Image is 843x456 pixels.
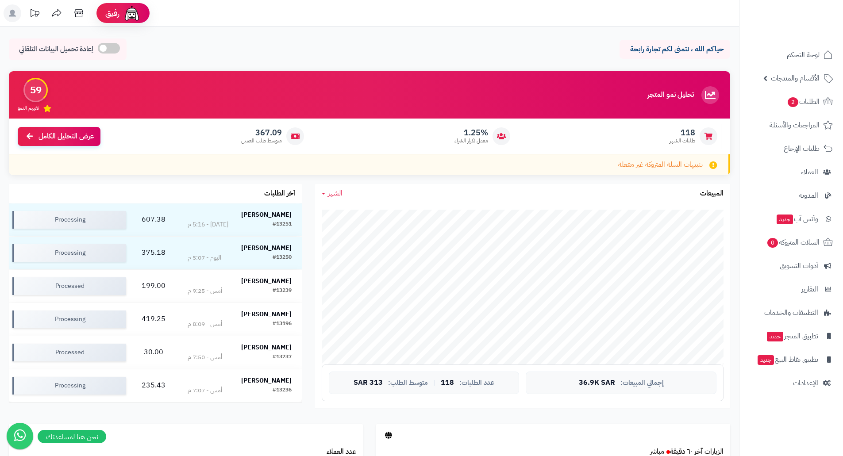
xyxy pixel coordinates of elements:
a: عرض التحليل الكامل [18,127,100,146]
span: تطبيق نقاط البيع [757,353,818,366]
a: الطلبات2 [745,91,838,112]
span: المراجعات والأسئلة [770,119,820,131]
a: وآتس آبجديد [745,208,838,230]
h3: المبيعات [700,190,724,198]
span: تطبيق المتجر [766,330,818,342]
span: متوسط طلب العميل [241,137,282,145]
div: أمس - 7:07 م [188,386,222,395]
a: السلات المتروكة0 [745,232,838,253]
td: 30.00 [130,336,177,369]
span: تقييم النمو [18,104,39,112]
span: أدوات التسويق [780,260,818,272]
div: أمس - 8:09 م [188,320,222,329]
strong: [PERSON_NAME] [241,376,292,385]
div: #13239 [273,287,292,295]
strong: [PERSON_NAME] [241,343,292,352]
span: تنبيهات السلة المتروكة غير مفعلة [618,160,703,170]
div: أمس - 9:25 م [188,287,222,295]
span: طلبات الشهر [670,137,695,145]
span: التقارير [801,283,818,295]
img: logo-2.png [783,25,835,43]
td: 607.38 [130,203,177,236]
span: 36.9K SAR [579,379,615,387]
span: جديد [758,355,774,365]
a: تطبيق المتجرجديد [745,326,838,347]
span: المدونة [799,189,818,202]
div: أمس - 7:50 م [188,353,222,362]
a: تحديثات المنصة [23,4,46,24]
span: العملاء [801,166,818,178]
span: معدل تكرار الشراء [454,137,488,145]
div: Processed [12,277,126,295]
span: رفيق [105,8,119,19]
a: لوحة التحكم [745,44,838,65]
td: 419.25 [130,303,177,336]
strong: [PERSON_NAME] [241,210,292,219]
td: 199.00 [130,270,177,303]
span: إجمالي المبيعات: [620,379,664,387]
a: المدونة [745,185,838,206]
div: Processing [12,244,126,262]
a: التقارير [745,279,838,300]
span: عرض التحليل الكامل [38,131,94,142]
span: 1.25% [454,128,488,138]
strong: [PERSON_NAME] [241,243,292,253]
span: لوحة التحكم [787,49,820,61]
div: Processing [12,377,126,395]
p: حياكم الله ، نتمنى لكم تجارة رابحة [626,44,724,54]
span: وآتس آب [776,213,818,225]
span: السلات المتروكة [766,236,820,249]
a: طلبات الإرجاع [745,138,838,159]
h3: تحليل نمو المتجر [647,91,694,99]
div: Processing [12,211,126,229]
span: الإعدادات [793,377,818,389]
td: 375.18 [130,237,177,269]
h3: آخر الطلبات [264,190,295,198]
span: عدد الطلبات: [459,379,494,387]
span: الأقسام والمنتجات [771,72,820,84]
span: جديد [767,332,783,341]
a: تطبيق نقاط البيعجديد [745,349,838,370]
div: [DATE] - 5:16 م [188,220,228,229]
span: التطبيقات والخدمات [764,307,818,319]
a: المراجعات والأسئلة [745,115,838,136]
span: الشهر [328,188,343,199]
span: 118 [670,128,695,138]
span: 118 [441,379,454,387]
div: #13236 [273,386,292,395]
strong: [PERSON_NAME] [241,276,292,286]
span: | [433,379,435,386]
strong: [PERSON_NAME] [241,310,292,319]
img: ai-face.png [123,4,141,22]
div: #13237 [273,353,292,362]
a: التطبيقات والخدمات [745,302,838,323]
div: اليوم - 5:07 م [188,253,221,262]
span: طلبات الإرجاع [784,142,820,155]
div: Processed [12,344,126,361]
div: Processing [12,310,126,328]
span: متوسط الطلب: [388,379,428,387]
div: #13250 [273,253,292,262]
div: #13251 [273,220,292,229]
a: الإعدادات [745,372,838,394]
div: #13196 [273,320,292,329]
span: 367.09 [241,128,282,138]
span: 2 [788,97,798,107]
span: 313 SAR [354,379,383,387]
a: الشهر [322,188,343,199]
span: إعادة تحميل البيانات التلقائي [19,44,93,54]
span: الطلبات [787,96,820,108]
a: أدوات التسويق [745,255,838,276]
a: العملاء [745,161,838,183]
span: جديد [777,215,793,224]
span: 0 [767,238,778,248]
td: 235.43 [130,369,177,402]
